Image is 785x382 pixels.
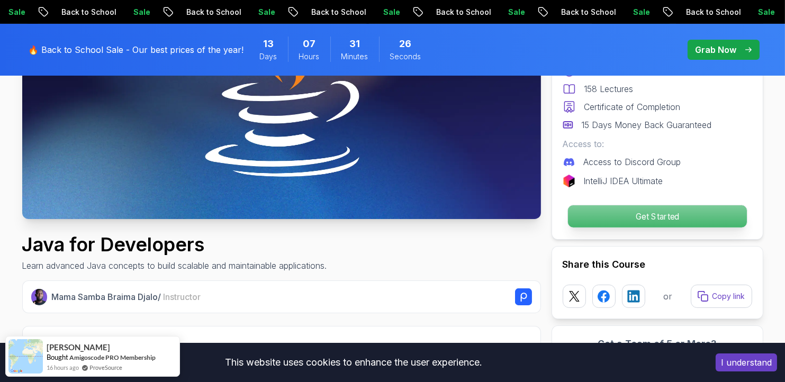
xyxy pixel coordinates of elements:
p: Back to School [297,7,369,17]
span: 26 Seconds [400,37,412,51]
img: jetbrains logo [563,175,575,187]
div: This website uses cookies to enhance the user experience. [8,351,700,374]
h1: Java for Developers [22,234,327,255]
p: Grab Now [696,43,737,56]
p: Sale [744,7,778,17]
p: Access to Discord Group [584,156,681,168]
p: Back to School [422,7,494,17]
p: Certificate of Completion [584,101,681,113]
p: Learn advanced Java concepts to build scalable and maintainable applications. [22,259,327,272]
p: Back to School [47,7,119,17]
h3: Got a Team of 5 or More? [563,336,752,351]
p: Sale [119,7,153,17]
p: IntelliJ IDEA Ultimate [584,175,663,187]
img: provesource social proof notification image [8,339,43,374]
button: Get Started [567,205,747,228]
button: Copy link [691,285,752,308]
p: Back to School [172,7,244,17]
img: Nelson Djalo [31,289,48,305]
span: Hours [299,51,320,62]
span: [PERSON_NAME] [47,343,110,352]
span: Bought [47,353,68,361]
span: Days [260,51,277,62]
h2: Share this Course [563,257,752,272]
span: 7 Hours [303,37,315,51]
span: Minutes [341,51,368,62]
p: Sale [369,7,403,17]
button: Accept cookies [716,353,777,371]
a: ProveSource [89,363,122,372]
p: Copy link [712,291,745,302]
h2: What you will learn [35,339,528,354]
span: Seconds [390,51,421,62]
p: Sale [494,7,528,17]
p: Sale [244,7,278,17]
p: 🔥 Back to School Sale - Our best prices of the year! [29,43,244,56]
p: Access to: [563,138,752,150]
p: Back to School [672,7,744,17]
p: Back to School [547,7,619,17]
p: 15 Days Money Back Guaranteed [582,119,712,131]
p: or [663,290,672,303]
p: Sale [619,7,653,17]
p: 158 Lectures [584,83,634,95]
span: 13 Days [263,37,274,51]
span: Instructor [163,292,201,302]
span: 16 hours ago [47,363,79,372]
span: 31 Minutes [349,37,360,51]
p: Get Started [567,205,746,228]
p: Mama Samba Braima Djalo / [51,290,201,303]
a: Amigoscode PRO Membership [69,353,156,361]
